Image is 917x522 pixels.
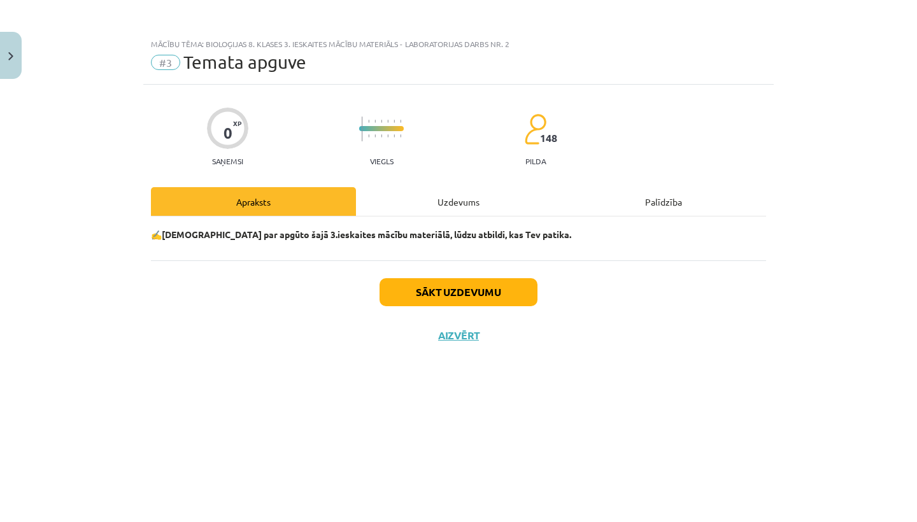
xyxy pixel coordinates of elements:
[561,187,766,216] div: Palīdzība
[381,134,382,138] img: icon-short-line-57e1e144782c952c97e751825c79c345078a6d821885a25fce030b3d8c18986b.svg
[8,52,13,60] img: icon-close-lesson-0947bae3869378f0d4975bcd49f059093ad1ed9edebbc8119c70593378902aed.svg
[387,134,388,138] img: icon-short-line-57e1e144782c952c97e751825c79c345078a6d821885a25fce030b3d8c18986b.svg
[381,120,382,123] img: icon-short-line-57e1e144782c952c97e751825c79c345078a6d821885a25fce030b3d8c18986b.svg
[362,116,363,141] img: icon-long-line-d9ea69661e0d244f92f715978eff75569469978d946b2353a9bb055b3ed8787d.svg
[224,124,232,142] div: 0
[387,120,388,123] img: icon-short-line-57e1e144782c952c97e751825c79c345078a6d821885a25fce030b3d8c18986b.svg
[183,52,306,73] span: Temata apguve
[374,120,376,123] img: icon-short-line-57e1e144782c952c97e751825c79c345078a6d821885a25fce030b3d8c18986b.svg
[525,157,546,166] p: pilda
[434,329,483,342] button: Aizvērt
[380,278,537,306] button: Sākt uzdevumu
[368,120,369,123] img: icon-short-line-57e1e144782c952c97e751825c79c345078a6d821885a25fce030b3d8c18986b.svg
[400,120,401,123] img: icon-short-line-57e1e144782c952c97e751825c79c345078a6d821885a25fce030b3d8c18986b.svg
[524,113,546,145] img: students-c634bb4e5e11cddfef0936a35e636f08e4e9abd3cc4e673bd6f9a4125e45ecb1.svg
[368,134,369,138] img: icon-short-line-57e1e144782c952c97e751825c79c345078a6d821885a25fce030b3d8c18986b.svg
[370,157,394,166] p: Viegls
[394,134,395,138] img: icon-short-line-57e1e144782c952c97e751825c79c345078a6d821885a25fce030b3d8c18986b.svg
[207,157,248,166] p: Saņemsi
[374,134,376,138] img: icon-short-line-57e1e144782c952c97e751825c79c345078a6d821885a25fce030b3d8c18986b.svg
[151,55,180,70] span: #3
[151,187,356,216] div: Apraksts
[151,229,571,240] strong: ✍️[DEMOGRAPHIC_DATA] par apgūto šajā 3.ieskaites mācību materiālā, lūdzu atbildi, kas Tev patika.
[233,120,241,127] span: XP
[356,187,561,216] div: Uzdevums
[151,39,766,48] div: Mācību tēma: Bioloģijas 8. klases 3. ieskaites mācību materiāls - laboratorijas darbs nr. 2
[394,120,395,123] img: icon-short-line-57e1e144782c952c97e751825c79c345078a6d821885a25fce030b3d8c18986b.svg
[540,132,557,144] span: 148
[400,134,401,138] img: icon-short-line-57e1e144782c952c97e751825c79c345078a6d821885a25fce030b3d8c18986b.svg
